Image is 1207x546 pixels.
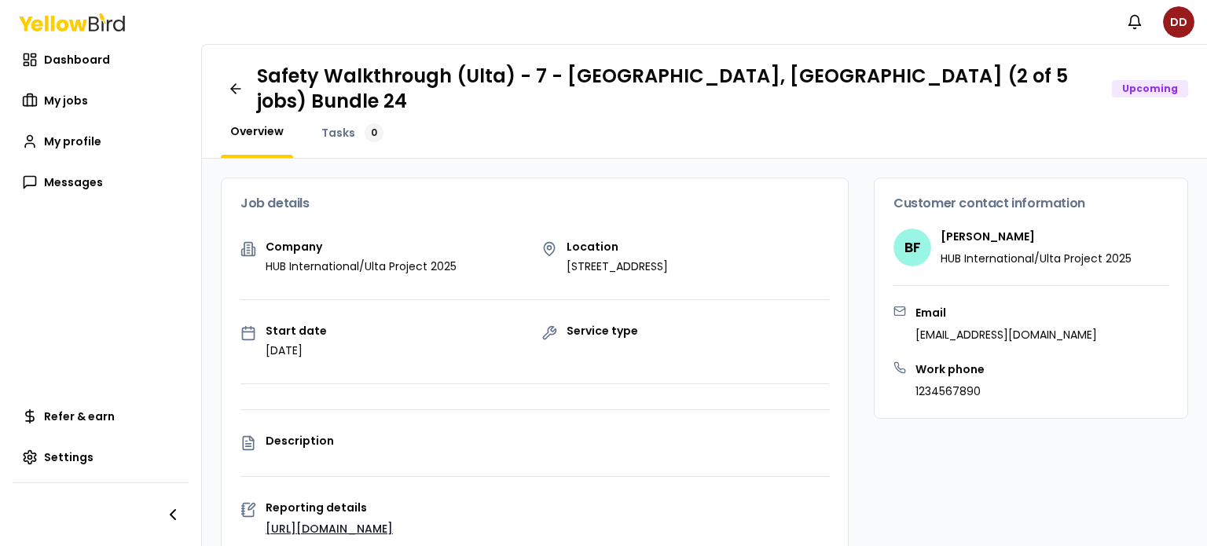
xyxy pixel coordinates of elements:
span: Dashboard [44,52,110,68]
span: Refer & earn [44,409,115,424]
p: Location [567,241,668,252]
p: Reporting details [266,502,829,513]
p: Description [266,435,829,446]
a: [URL][DOMAIN_NAME] [266,521,393,537]
a: Dashboard [13,44,189,75]
p: 1234567890 [915,383,985,399]
span: Tasks [321,125,355,141]
h3: Email [915,305,1097,321]
span: Messages [44,174,103,190]
p: [EMAIL_ADDRESS][DOMAIN_NAME] [915,327,1097,343]
a: Messages [13,167,189,198]
a: My profile [13,126,189,157]
h3: Job details [240,197,829,210]
div: Upcoming [1112,80,1188,97]
p: Company [266,241,457,252]
span: BF [893,229,931,266]
h4: [PERSON_NAME] [941,229,1132,244]
a: Settings [13,442,189,473]
span: Overview [230,123,284,139]
a: My jobs [13,85,189,116]
h1: Safety Walkthrough (Ulta) - 7 - [GEOGRAPHIC_DATA], [GEOGRAPHIC_DATA] (2 of 5 jobs) Bundle 24 [257,64,1099,114]
a: Tasks0 [312,123,393,142]
a: Refer & earn [13,401,189,432]
p: Start date [266,325,327,336]
span: My jobs [44,93,88,108]
h3: Work phone [915,361,985,377]
p: [DATE] [266,343,327,358]
h3: Customer contact information [893,197,1168,210]
p: HUB International/Ulta Project 2025 [941,251,1132,266]
span: My profile [44,134,101,149]
span: Settings [44,449,94,465]
div: 0 [365,123,383,142]
span: DD [1163,6,1194,38]
p: [STREET_ADDRESS] [567,258,668,274]
a: Overview [221,123,293,139]
p: Service type [567,325,638,336]
p: HUB International/Ulta Project 2025 [266,258,457,274]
